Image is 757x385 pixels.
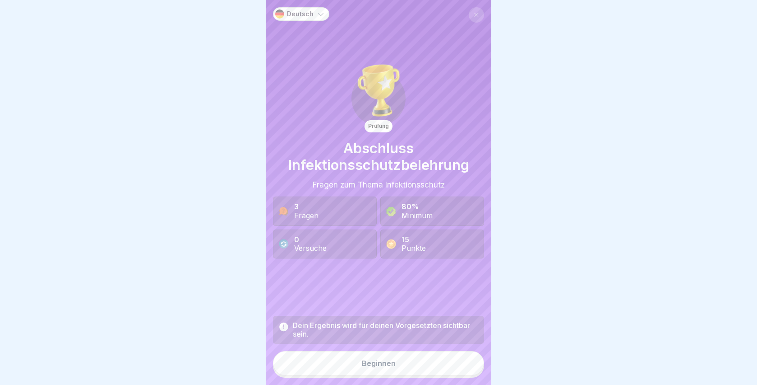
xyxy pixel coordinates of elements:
[402,235,409,244] b: 15
[362,359,396,367] div: Beginnen
[275,9,284,19] img: de.svg
[294,211,318,220] div: Fragen
[313,180,445,189] div: Fragen zum Thema Infektionsschutz
[402,202,419,211] b: 80%
[294,244,327,253] div: Versuche
[294,235,299,244] b: 0
[287,10,314,18] p: Deutsch
[402,244,426,253] div: Punkte
[294,202,299,211] b: 3
[402,211,433,220] div: Minimum
[273,140,484,173] h1: Abschluss Infektionsschutzbelehrung
[273,351,484,376] button: Beginnen
[293,321,479,338] div: Dein Ergebnis wird für deinen Vorgesetzten sichtbar sein.
[365,120,392,132] div: Prüfung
